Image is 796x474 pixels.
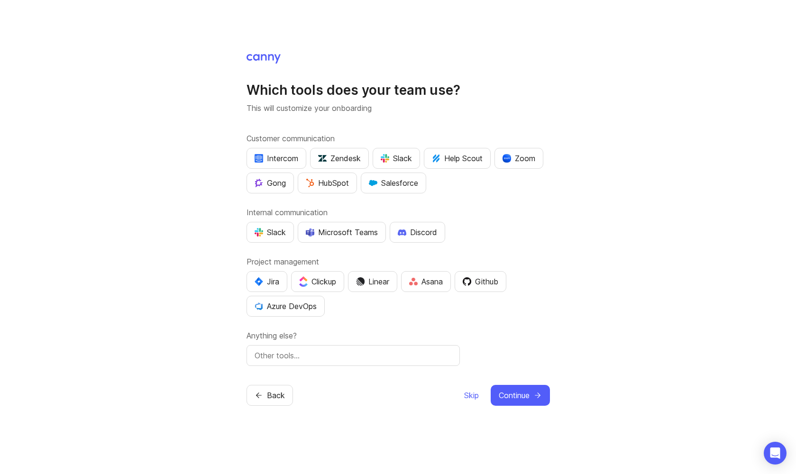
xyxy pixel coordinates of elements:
[247,54,281,64] img: Canny Home
[247,385,293,406] button: Back
[348,271,397,292] button: Linear
[247,256,550,267] label: Project management
[255,276,279,287] div: Jira
[306,179,314,187] img: G+3M5qq2es1si5SaumCnMN47tP1CvAZneIVX5dcx+oz+ZLhv4kfP9DwAAAABJRU5ErkJggg==
[291,271,344,292] button: Clickup
[255,302,263,310] img: YKcwp4sHBXAAAAAElFTkSuQmCC
[255,277,263,286] img: svg+xml;base64,PHN2ZyB4bWxucz0iaHR0cDovL3d3dy53My5vcmcvMjAwMC9zdmciIHZpZXdCb3g9IjAgMCA0MC4zNDMgND...
[247,82,550,99] h1: Which tools does your team use?
[409,276,443,287] div: Asana
[306,177,349,189] div: HubSpot
[247,330,550,341] label: Anything else?
[299,276,308,286] img: j83v6vj1tgY2AAAAABJRU5ErkJggg==
[464,390,479,401] span: Skip
[373,148,420,169] button: Slack
[455,271,506,292] button: Github
[247,296,325,317] button: Azure DevOps
[247,207,550,218] label: Internal communication
[424,148,491,169] button: Help Scout
[247,133,550,144] label: Customer communication
[464,385,479,406] button: Skip
[255,350,452,361] input: Other tools…
[310,148,369,169] button: Zendesk
[318,153,361,164] div: Zendesk
[401,271,451,292] button: Asana
[306,228,314,236] img: D0GypeOpROL5AAAAAElFTkSuQmCC
[503,154,511,163] img: xLHbn3khTPgAAAABJRU5ErkJggg==
[299,276,336,287] div: Clickup
[369,177,418,189] div: Salesforce
[463,276,498,287] div: Github
[255,177,286,189] div: Gong
[356,277,365,286] img: Dm50RERGQWO2Ei1WzHVviWZlaLVriU9uRN6E+tIr91ebaDbMKKPDpFbssSuEG21dcGXkrKsuOVPwCeFJSFAIOxgiKgL2sFHRe...
[318,154,327,163] img: UniZRqrCPz6BHUWevMzgDJ1FW4xaGg2egd7Chm8uY0Al1hkDyjqDa8Lkk0kDEdqKkBok+T4wfoD0P0o6UMciQ8AAAAASUVORK...
[361,173,426,193] button: Salesforce
[369,179,377,187] img: GKxMRLiRsgdWqxrdBeWfGK5kaZ2alx1WifDSa2kSTsK6wyJURKhUuPoQRYzjholVGzT2A2owx2gHwZoyZHHCYJ8YNOAZj3DSg...
[247,222,294,243] button: Slack
[247,148,306,169] button: Intercom
[390,222,445,243] button: Discord
[247,271,287,292] button: Jira
[491,385,550,406] button: Continue
[503,153,535,164] div: Zoom
[398,227,437,238] div: Discord
[255,227,286,238] div: Slack
[356,276,389,287] div: Linear
[398,229,406,236] img: +iLplPsjzba05dttzK064pds+5E5wZnCVbuGoLvBrYdmEPrXTzGo7zG60bLEREEjvOjaG9Saez5xsOEAbxBwOP6dkea84XY9O...
[255,153,298,164] div: Intercom
[494,148,543,169] button: Zoom
[432,153,483,164] div: Help Scout
[255,301,317,312] div: Azure DevOps
[499,390,530,401] span: Continue
[247,173,294,193] button: Gong
[298,173,357,193] button: HubSpot
[764,442,787,465] div: Open Intercom Messenger
[255,154,263,163] img: eRR1duPH6fQxdnSV9IruPjCimau6md0HxlPR81SIPROHX1VjYjAN9a41AAAAAElFTkSuQmCC
[381,154,389,163] img: WIAAAAASUVORK5CYII=
[267,390,285,401] span: Back
[255,228,263,237] img: WIAAAAASUVORK5CYII=
[381,153,412,164] div: Slack
[247,102,550,114] p: This will customize your onboarding
[255,179,263,187] img: qKnp5cUisfhcFQGr1t296B61Fm0WkUVwBZaiVE4uNRmEGBFetJMz8xGrgPHqF1mLDIG816Xx6Jz26AFmkmT0yuOpRCAR7zRpG...
[409,278,418,286] img: Rf5nOJ4Qh9Y9HAAAAAElFTkSuQmCC
[306,227,378,238] div: Microsoft Teams
[298,222,386,243] button: Microsoft Teams
[463,277,471,286] img: 0D3hMmx1Qy4j6AAAAAElFTkSuQmCC
[432,154,440,163] img: kV1LT1TqjqNHPtRK7+FoaplE1qRq1yqhg056Z8K5Oc6xxgIuf0oNQ9LelJqbcyPisAf0C9LDpX5UIuAAAAAElFTkSuQmCC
